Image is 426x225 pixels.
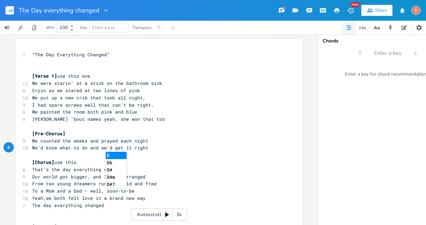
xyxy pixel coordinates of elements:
[106,152,127,159] li: D
[32,138,148,144] span: We counted the weeks and prayed each night
[131,208,187,221] div: Autoscroll
[411,6,420,15] div: bjb3598
[32,73,90,79] span: use this one
[32,102,154,108] span: I had spare screws well that can’t be right.
[361,5,392,16] button: Share
[32,174,146,180] span: Our world got bigger, and life rearranged
[344,4,358,17] button: New
[411,2,420,18] button: B
[351,2,360,7] div: New
[375,7,387,13] div: Share
[32,159,54,165] span: [Chorus]
[32,95,146,101] span: We put up a new crib that took all night,
[173,208,185,221] div: 3x
[32,188,135,194] span: To a Mom and a Dad — well, soon-to-be
[32,109,137,115] span: We painted the room both pink and blue
[32,202,104,208] span: The day everything changed
[19,7,100,13] span: The Day everything changed
[32,145,148,151] span: We'd know what to do and we'd get it right
[32,51,110,58] span: “The Day Everything Changed”
[32,80,162,86] span: We were starin’ at a stick on the bathroom sink
[106,159,127,166] li: Db
[106,181,127,188] li: D#7
[374,49,401,57] span: Enter a key
[92,25,115,31] span: Enter a key
[32,73,57,79] span: [Verse 1]
[132,26,151,30] div: Transpose
[32,159,76,165] span: use this
[80,26,87,30] div: Key
[32,87,140,94] span: Cryin as we stared at two lines of pink
[32,166,123,173] span: That’s the day everything changed
[32,180,157,187] span: From two young dreamers runnin’ wild and free
[32,195,146,201] span: Yeah,we both felt love in a brand new way
[46,26,54,30] div: BPM
[106,174,127,181] li: D#m
[106,166,127,174] li: D#
[32,116,165,122] span: [PERSON_NAME] ‘bout names yeah, she won that too
[32,130,65,137] span: [Pre-Chorus]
